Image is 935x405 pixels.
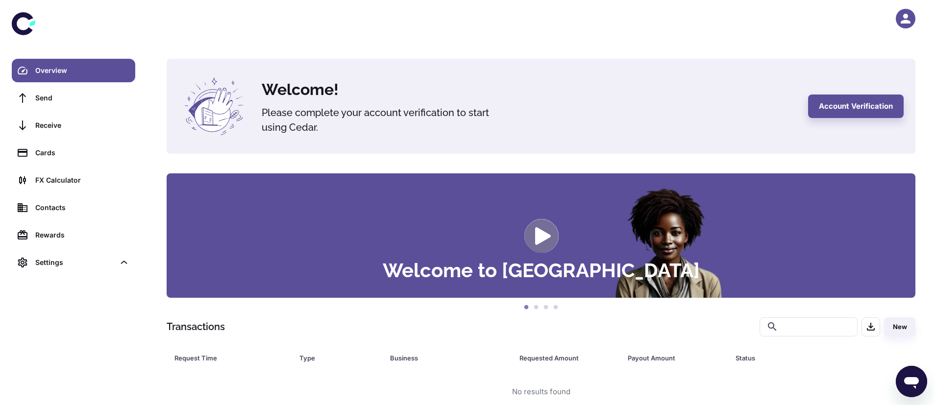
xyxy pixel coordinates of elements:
[299,351,378,365] span: Type
[262,78,796,101] h4: Welcome!
[551,303,561,312] button: 4
[519,351,603,365] div: Requested Amount
[35,65,129,76] div: Overview
[35,257,115,268] div: Settings
[521,303,531,312] button: 1
[383,261,700,280] h3: Welcome to [GEOGRAPHIC_DATA]
[299,351,366,365] div: Type
[541,303,551,312] button: 3
[531,303,541,312] button: 2
[628,351,711,365] div: Payout Amount
[12,141,135,165] a: Cards
[519,351,615,365] span: Requested Amount
[35,202,129,213] div: Contacts
[35,147,129,158] div: Cards
[628,351,724,365] span: Payout Amount
[512,386,570,398] div: No results found
[12,114,135,137] a: Receive
[174,351,275,365] div: Request Time
[12,168,135,192] a: FX Calculator
[12,59,135,82] a: Overview
[736,351,862,365] div: Status
[167,319,225,334] h1: Transactions
[808,95,904,118] button: Account Verification
[35,93,129,103] div: Send
[262,105,507,135] h5: Please complete your account verification to start using Cedar.
[35,175,129,186] div: FX Calculator
[736,351,875,365] span: Status
[35,230,129,240] div: Rewards
[884,317,915,336] button: New
[35,120,129,131] div: Receive
[12,223,135,247] a: Rewards
[12,86,135,110] a: Send
[12,196,135,219] a: Contacts
[12,251,135,274] div: Settings
[896,366,927,397] iframe: Button to launch messaging window
[174,351,288,365] span: Request Time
